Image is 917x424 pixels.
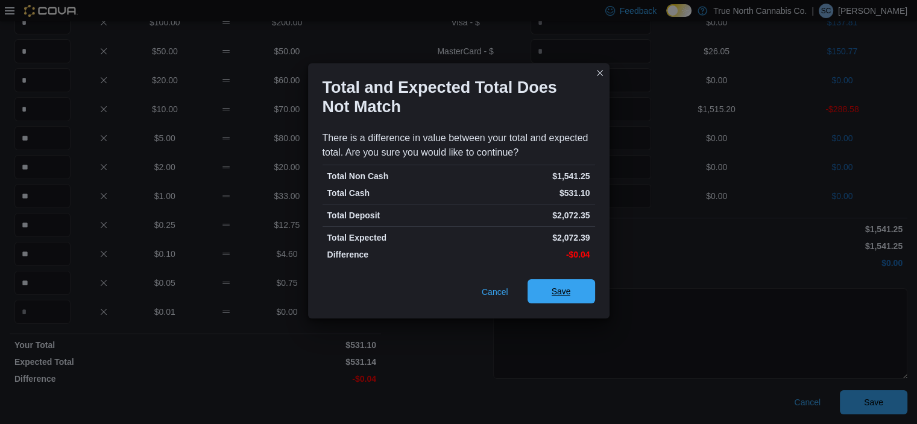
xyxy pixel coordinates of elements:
button: Cancel [477,280,513,304]
p: $531.10 [461,187,590,199]
p: $2,072.35 [461,209,590,221]
span: Cancel [482,286,508,298]
div: There is a difference in value between your total and expected total. Are you sure you would like... [323,131,595,160]
p: -$0.04 [461,248,590,261]
p: Total Deposit [327,209,456,221]
p: Difference [327,248,456,261]
span: Save [552,285,571,297]
p: $1,541.25 [461,170,590,182]
p: Total Non Cash [327,170,456,182]
button: Closes this modal window [593,66,607,80]
button: Save [528,279,595,303]
p: Total Expected [327,232,456,244]
h1: Total and Expected Total Does Not Match [323,78,585,116]
p: $2,072.39 [461,232,590,244]
p: Total Cash [327,187,456,199]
